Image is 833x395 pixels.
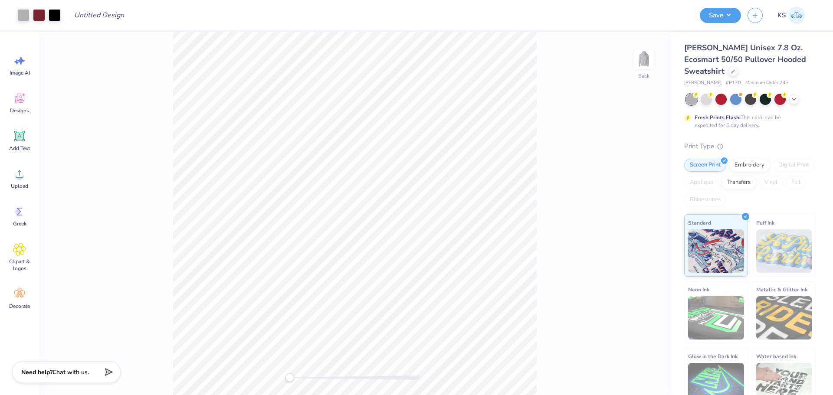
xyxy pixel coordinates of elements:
[777,10,786,20] span: KS
[638,72,649,80] div: Back
[684,79,721,87] span: [PERSON_NAME]
[700,8,741,23] button: Save
[756,285,807,294] span: Metallic & Glitter Ink
[774,7,809,24] a: KS
[688,218,711,227] span: Standard
[10,107,29,114] span: Designs
[635,50,653,68] img: Back
[729,159,770,172] div: Embroidery
[13,220,26,227] span: Greek
[21,368,52,376] strong: Need help?
[285,373,294,382] div: Accessibility label
[788,7,805,24] img: Kath Sales
[9,145,30,152] span: Add Text
[688,285,709,294] span: Neon Ink
[52,368,89,376] span: Chat with us.
[756,296,812,340] img: Metallic & Glitter Ink
[684,141,816,151] div: Print Type
[695,114,801,129] div: This color can be expedited for 5 day delivery.
[756,229,812,273] img: Puff Ink
[11,183,28,189] span: Upload
[773,159,815,172] div: Digital Print
[745,79,789,87] span: Minimum Order: 24 +
[688,229,744,273] img: Standard
[9,303,30,310] span: Decorate
[684,159,726,172] div: Screen Print
[684,193,726,206] div: Rhinestones
[786,176,806,189] div: Foil
[5,258,34,272] span: Clipart & logos
[684,42,806,76] span: [PERSON_NAME] Unisex 7.8 Oz. Ecosmart 50/50 Pullover Hooded Sweatshirt
[67,7,131,24] input: Untitled Design
[10,69,30,76] span: Image AI
[688,352,738,361] span: Glow in the Dark Ink
[684,176,719,189] div: Applique
[695,114,741,121] strong: Fresh Prints Flash:
[688,296,744,340] img: Neon Ink
[756,218,774,227] span: Puff Ink
[726,79,741,87] span: # P170
[759,176,783,189] div: Vinyl
[756,352,796,361] span: Water based Ink
[721,176,756,189] div: Transfers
